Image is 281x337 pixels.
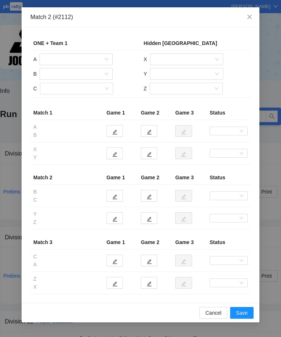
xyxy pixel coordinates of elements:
button: edit [141,212,157,224]
div: Game 2 [141,173,169,181]
span: edit [112,281,117,287]
div: Game 1 [106,173,135,181]
span: edit [112,129,117,135]
div: Z [143,85,147,93]
button: edit [106,147,123,159]
span: X [33,146,38,152]
div: Game 2 [141,238,169,246]
div: Game 3 [175,238,204,246]
div: Game 1 [106,109,135,117]
button: edit [141,125,157,137]
div: Game 3 [175,173,204,181]
div: Match 2 [33,173,101,181]
button: edit [106,125,123,137]
span: edit [147,259,152,264]
button: edit [141,277,157,289]
div: Match 2 (#2112) [30,13,251,21]
span: edit [147,151,152,157]
div: Y [143,70,147,78]
span: close [247,14,252,20]
span: edit [147,281,152,287]
button: Cancel [199,307,227,319]
span: edit [147,129,152,135]
span: Save [236,309,248,317]
button: edit [141,255,157,266]
button: edit [106,255,123,266]
div: B [33,70,37,78]
td: ONE + Team 1 [30,36,140,50]
button: Save [230,307,254,319]
span: Cancel [205,309,221,317]
span: edit [112,194,117,199]
button: edit [141,147,157,159]
div: Status [210,173,248,181]
div: Game 1 [106,238,135,246]
span: A [33,262,38,267]
button: edit [106,212,123,224]
div: Match 1 [33,109,101,117]
span: X [33,284,38,290]
span: Z [33,276,38,282]
span: Y [33,211,38,217]
div: Match 3 [33,238,101,246]
span: B [33,132,38,138]
div: Status [210,238,248,246]
div: X [143,55,147,63]
button: edit [106,277,123,289]
td: Hidden [GEOGRAPHIC_DATA] [140,36,251,50]
div: Status [210,109,248,117]
span: Y [33,154,38,160]
span: edit [112,216,117,222]
span: Z [33,219,38,225]
span: edit [112,259,117,264]
span: edit [147,216,152,222]
div: Game 3 [175,109,204,117]
span: A [33,124,38,130]
div: A [33,55,37,63]
div: C [33,85,37,93]
span: C [33,254,38,259]
span: C [33,197,38,203]
button: edit [106,190,123,202]
span: B [33,189,38,195]
span: edit [147,194,152,199]
button: edit [141,190,157,202]
span: edit [112,151,117,157]
button: Close [240,7,259,27]
div: Game 2 [141,109,169,117]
